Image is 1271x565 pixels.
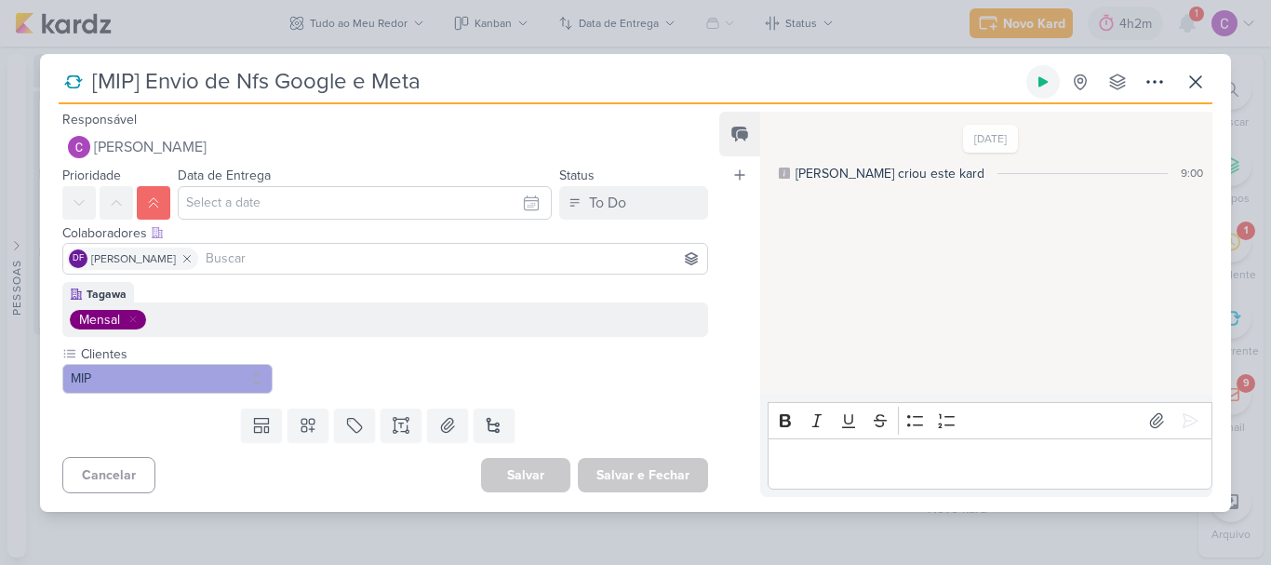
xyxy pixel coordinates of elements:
div: Editor editing area: main [768,438,1212,490]
label: Responsável [62,112,137,128]
button: MIP [62,364,273,394]
div: Ligar relógio [1036,74,1050,89]
input: Buscar [202,248,703,270]
div: Diego criou este kard [796,164,984,183]
div: To Do [589,192,626,214]
button: Cancelar [62,457,155,493]
span: [PERSON_NAME] [91,250,176,267]
div: Este log é visível à todos no kard [779,168,790,179]
label: Clientes [79,344,273,364]
button: [PERSON_NAME] [62,130,708,164]
span: [PERSON_NAME] [94,136,207,158]
label: Prioridade [62,168,121,183]
div: Diego Freitas [69,249,87,268]
button: To Do [559,186,708,220]
div: Tagawa [87,286,127,303]
div: Editor toolbar [768,402,1212,438]
input: Select a date [178,186,552,220]
p: DF [73,254,84,263]
input: Kard Sem Título [87,65,1023,99]
div: Colaboradores [62,223,708,243]
div: Mensal [79,310,120,330]
label: Status [559,168,595,183]
div: 9:00 [1181,165,1203,182]
img: Carlos Lima [68,136,90,158]
label: Data de Entrega [178,168,271,183]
